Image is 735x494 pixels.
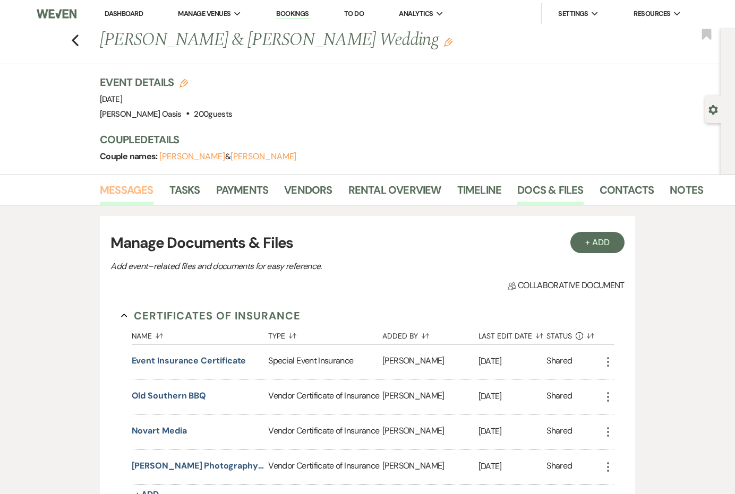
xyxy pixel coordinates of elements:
p: [DATE] [478,460,547,473]
div: [PERSON_NAME] [382,344,478,379]
span: Collaborative document [508,279,625,292]
h3: Event Details [100,75,232,90]
div: [PERSON_NAME] [382,379,478,414]
h3: Manage Documents & Files [110,232,625,254]
a: Docs & Files [517,181,583,205]
a: To Do [344,9,364,18]
img: Weven Logo [37,3,76,25]
span: Status [546,332,572,340]
a: Payments [216,181,269,205]
button: Name [132,324,269,344]
button: [PERSON_NAME] Photography COI [132,460,264,472]
button: Old Southern BBQ [132,389,207,402]
a: Tasks [169,181,200,205]
button: Type [268,324,382,344]
span: Analytics [399,8,433,19]
h3: Couple Details [100,132,695,147]
span: Manage Venues [178,8,230,19]
div: Shared [546,389,572,404]
a: Bookings [276,9,309,19]
div: Shared [546,460,572,474]
button: Added By [382,324,478,344]
div: Shared [546,424,572,439]
div: [PERSON_NAME] [382,414,478,449]
p: [DATE] [478,389,547,403]
button: + Add [570,232,625,253]
div: Shared [546,354,572,369]
a: Timeline [457,181,502,205]
span: & [159,151,296,162]
span: [DATE] [100,94,122,105]
button: Open lead details [708,104,718,114]
button: Edit [444,37,452,47]
a: Rental Overview [348,181,441,205]
div: [PERSON_NAME] [382,449,478,484]
a: Dashboard [105,9,143,18]
div: Vendor Certificate of Insurance [268,449,382,484]
a: Contacts [600,181,654,205]
div: Special Event Insurance [268,344,382,379]
span: Couple names: [100,151,159,162]
span: [PERSON_NAME] Oasis [100,109,182,119]
button: Status [546,324,601,344]
h1: [PERSON_NAME] & [PERSON_NAME] Wedding [100,28,576,53]
button: Certificates of Insurance [121,308,301,324]
a: Notes [670,181,703,205]
span: 200 guests [194,109,232,119]
p: [DATE] [478,354,547,368]
span: Settings [558,8,588,19]
button: Event Insurance Certificate [132,354,246,367]
p: [DATE] [478,424,547,438]
span: Resources [634,8,670,19]
p: Add event–related files and documents for easy reference. [110,259,482,273]
a: Messages [100,181,153,205]
a: Vendors [284,181,332,205]
button: [PERSON_NAME] [159,152,225,161]
div: Vendor Certificate of Insurance [268,379,382,414]
button: Last Edit Date [478,324,547,344]
button: [PERSON_NAME] [230,152,296,161]
div: Vendor Certificate of Insurance [268,414,382,449]
button: Novart Media [132,424,187,437]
